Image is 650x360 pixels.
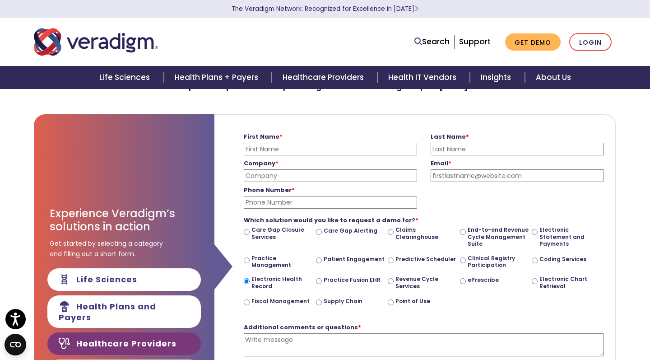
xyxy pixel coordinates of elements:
label: Care Gap Alerting [324,227,377,234]
input: Company [244,169,417,182]
label: Electronic Chart Retrieval [539,276,600,290]
a: Get Demo [505,33,561,51]
a: The Veradigm Network: Recognized for Excellence in [DATE]Learn More [232,5,418,13]
a: Insights [470,66,525,89]
label: Electronic Statement and Payments [539,226,600,248]
input: Last Name [431,143,604,155]
h3: Experience Veradigm’s solutions in action [50,207,199,234]
label: Predictive Scheduler [395,256,456,263]
a: Support [459,36,491,47]
label: Fiscal Management [251,298,310,305]
label: Coding Services [539,256,586,263]
label: Supply Chain [324,298,362,305]
strong: Phone Number [244,186,295,194]
label: Revenue Cycle Services [395,276,456,290]
label: Patient Engagement [324,256,385,263]
button: Open CMP widget [5,334,26,355]
label: Point of Use [395,298,430,305]
strong: Which solution would you like to request a demo for? [244,216,418,224]
a: Health IT Vendors [377,66,470,89]
label: Claims Clearinghouse [395,226,456,240]
a: Search [414,36,450,48]
a: Health Plans + Payers [164,66,272,89]
img: Veradigm logo [34,27,158,57]
label: Practice Management [251,255,312,269]
strong: Additional comments or questions [244,323,361,332]
a: About Us [525,66,582,89]
a: Healthcare Providers [272,66,377,89]
label: Care Gap Closure Services [251,226,312,240]
span: Learn More [414,5,418,13]
label: Practice Fusion EHR [324,276,381,284]
span: Get started by selecting a category and filling out a short form. [50,238,163,259]
input: First Name [244,143,417,155]
strong: Explore the possibilities by booking time with a Veradigm expert [DATE]. [180,81,470,92]
label: Clinical Registry Participation [468,255,529,269]
strong: First Name [244,132,283,141]
strong: Last Name [431,132,469,141]
label: End-to-end Revenue Cycle Management Suite [468,226,529,248]
label: ePrescribe [468,276,499,284]
label: Electronic Health Record [251,276,312,290]
input: Phone Number [244,196,417,209]
strong: Company [244,159,279,168]
iframe: Drift Chat Widget [477,304,639,349]
strong: Email [431,159,451,168]
input: firstlastname@website.com [431,169,604,182]
a: Login [569,33,612,51]
a: Life Sciences [88,66,163,89]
